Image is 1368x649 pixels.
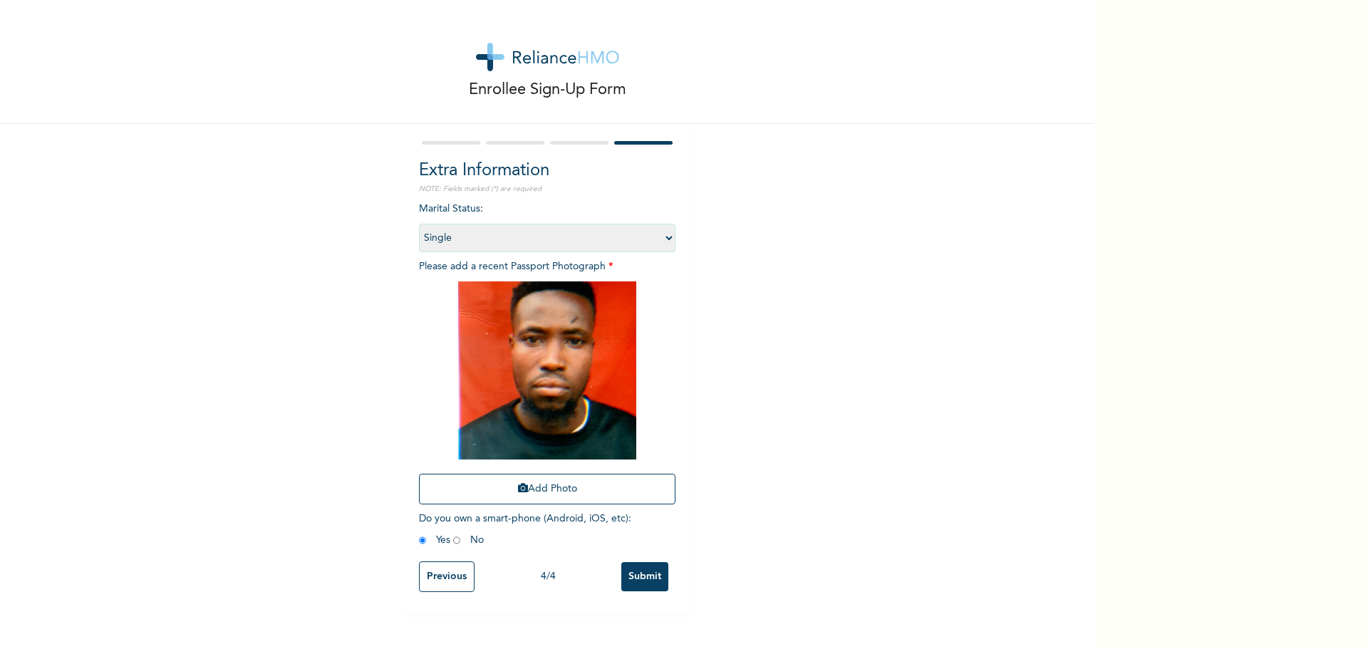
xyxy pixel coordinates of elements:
input: Previous [419,561,475,592]
p: Enrollee Sign-Up Form [469,78,626,102]
h2: Extra Information [419,158,675,184]
button: Add Photo [419,474,675,504]
img: logo [476,43,619,71]
span: Do you own a smart-phone (Android, iOS, etc) : Yes No [419,514,631,545]
span: Marital Status : [419,204,675,243]
span: Please add a recent Passport Photograph [419,261,675,512]
img: Crop [458,281,636,460]
p: NOTE: Fields marked (*) are required [419,184,675,194]
input: Submit [621,562,668,591]
div: 4 / 4 [475,569,621,584]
